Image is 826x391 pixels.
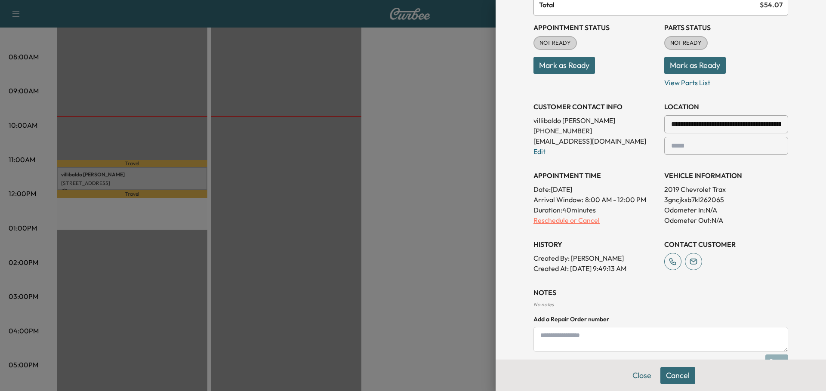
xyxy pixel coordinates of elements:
button: Mark as Ready [664,57,726,74]
h3: CUSTOMER CONTACT INFO [533,102,657,112]
p: Odometer In: N/A [664,205,788,215]
div: No notes [533,301,788,308]
p: View Parts List [664,74,788,88]
h3: Appointment Status [533,22,657,33]
h3: VEHICLE INFORMATION [664,170,788,181]
h3: APPOINTMENT TIME [533,170,657,181]
button: Close [627,367,657,384]
p: Reschedule or Cancel [533,215,657,225]
button: Mark as Ready [533,57,595,74]
span: NOT READY [534,39,576,47]
h3: Parts Status [664,22,788,33]
p: Odometer Out: N/A [664,215,788,225]
h3: CONTACT CUSTOMER [664,239,788,249]
h3: NOTES [533,287,788,298]
h4: Add a Repair Order number [533,315,788,323]
h3: History [533,239,657,249]
p: villibaldo [PERSON_NAME] [533,115,657,126]
p: Date: [DATE] [533,184,657,194]
p: 3gncjksb7kl262065 [664,194,788,205]
button: Cancel [660,367,695,384]
a: Edit [533,147,546,156]
p: Duration: 40 minutes [533,205,657,215]
p: 2019 Chevrolet Trax [664,184,788,194]
span: 8:00 AM - 12:00 PM [585,194,646,205]
p: Arrival Window: [533,194,657,205]
p: [EMAIL_ADDRESS][DOMAIN_NAME] [533,136,657,146]
h3: LOCATION [664,102,788,112]
p: [PHONE_NUMBER] [533,126,657,136]
p: Created At : [DATE] 9:49:13 AM [533,263,657,274]
span: NOT READY [665,39,707,47]
p: Created By : [PERSON_NAME] [533,253,657,263]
